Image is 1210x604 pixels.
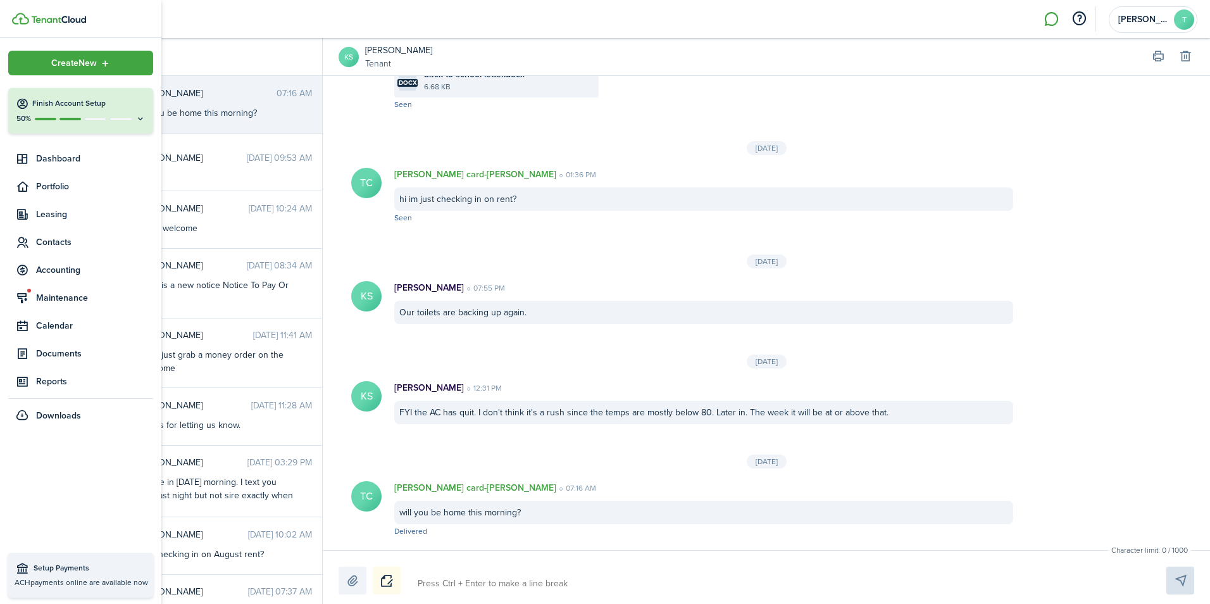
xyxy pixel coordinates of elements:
[248,585,312,598] time: [DATE] 07:37 AM
[747,455,787,469] div: [DATE]
[251,399,312,412] time: [DATE] 11:28 AM
[135,202,249,215] span: Laura Key
[747,255,787,268] div: [DATE]
[394,525,427,537] span: Delivered
[397,79,418,87] file-extension: docx
[1108,544,1191,556] small: Character limit: 0 / 1000
[36,409,81,422] span: Downloads
[135,585,248,598] span: Madeline Medley
[135,528,248,541] span: jackkee wheeldon
[394,301,1013,324] div: Our toilets are backing up again.
[36,208,153,221] span: Leasing
[135,548,294,561] div: I am checking in on August rent?
[397,70,418,91] file-icon: File
[36,291,153,305] span: Maintenance
[394,401,1013,424] div: FYI the AC has quit. I don't think it's a rush since the temps are mostly below 80. Later in. The...
[394,381,464,394] p: [PERSON_NAME]
[135,279,294,305] messenger-thread-item-body: There is a new notice Notice To Pay Or Vacate
[135,456,247,469] span: Kimberly Acosta
[36,152,153,165] span: Dashboard
[135,418,294,432] div: Thanks for letting us know.
[747,355,787,368] div: [DATE]
[1068,8,1090,30] button: Open resource center
[16,113,32,124] p: 50%
[36,347,153,360] span: Documents
[36,319,153,332] span: Calendar
[253,329,312,342] time: [DATE] 11:41 AM
[277,87,312,100] time: 07:16 AM
[8,369,153,394] a: Reports
[12,13,29,25] img: TenantCloud
[464,282,505,294] time: 07:55 PM
[135,399,251,412] span: corey foster
[30,577,148,588] span: payments online are available now
[249,202,312,215] time: [DATE] 10:24 AM
[556,169,596,180] time: 01:36 PM
[351,281,382,311] avatar-text: KS
[365,44,432,57] a: [PERSON_NAME]
[394,481,556,494] p: [PERSON_NAME] card-[PERSON_NAME]
[15,577,147,588] p: ACH
[135,259,247,272] span: Jamie goodart
[351,168,382,198] avatar-text: TC
[394,168,556,181] p: [PERSON_NAME] card-[PERSON_NAME]
[247,151,312,165] time: [DATE] 09:53 AM
[51,59,97,68] span: Create New
[135,329,253,342] span: Ashley Cable
[247,456,312,469] time: [DATE] 03:29 PM
[556,482,596,494] time: 07:16 AM
[351,381,382,412] avatar-text: KS
[424,81,596,92] file-size: 6.68 KB
[747,141,787,155] div: [DATE]
[394,99,412,110] span: Seen
[394,187,1013,211] div: hi im just checking in on rent?
[36,375,153,388] span: Reports
[8,553,153,598] a: Setup PaymentsACHpayments online are available now
[1149,48,1167,66] button: Print
[34,562,147,575] span: Setup Payments
[36,180,153,193] span: Portfolio
[394,212,412,223] span: Seen
[135,106,294,120] div: will you be home this morning?
[373,567,401,595] button: Notice
[365,57,432,70] a: Tenant
[351,481,382,512] avatar-text: TC
[394,281,464,294] p: [PERSON_NAME]
[1118,15,1169,24] span: tonya
[31,16,86,23] img: TenantCloud
[135,348,294,375] div: Ok. I’ll just grab a money order on the way home
[464,382,502,394] time: 12:31 PM
[8,51,153,75] button: Open menu
[135,222,294,235] div: You're welcome
[32,98,146,109] h4: Finish Account Setup
[82,38,322,75] input: search
[135,151,247,165] span: Ronald Plumb
[135,475,294,515] div: I will be in [DATE] morning. I text you back last night but not sire exactly when you sent this m...
[339,47,359,67] a: KS
[248,528,312,541] time: [DATE] 10:02 AM
[135,87,277,100] span: kevin scarbourough
[247,259,312,272] time: [DATE] 08:34 AM
[8,88,153,134] button: Finish Account Setup50%
[36,263,153,277] span: Accounting
[1176,48,1194,66] button: Delete
[8,146,153,171] a: Dashboard
[1174,9,1194,30] avatar-text: T
[36,236,153,249] span: Contacts
[394,501,1013,524] div: will you be home this morning?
